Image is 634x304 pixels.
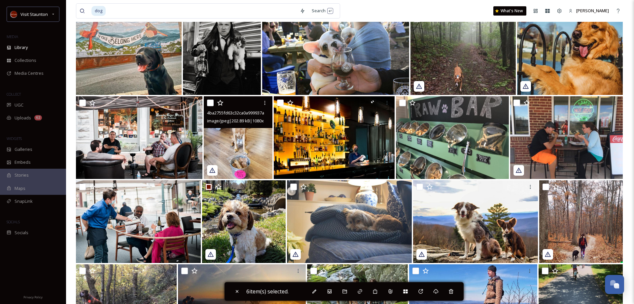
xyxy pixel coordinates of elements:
span: Socials [15,230,28,236]
img: d65fe07f244cf6b674cd7e549b505bf1877530cd823041827313006a63efabce.png [76,12,182,95]
div: 62 [34,115,42,120]
img: b5a9af11b8e7db896927bc9f2faef19d938ceead1509ef018aba2d1aff61e1f9.jpg [287,180,412,263]
span: image/jpeg | 202.89 kB | 1080 x 1350 [207,117,273,124]
span: Media Centres [15,70,44,76]
span: SnapLink [15,198,33,204]
img: 4ba2755fd63c32ca0a999937ae0558354ef34b7f97e275f964efe33102bad77c.jpg [204,96,272,179]
a: What's New [493,6,526,16]
span: Galleries [15,146,32,152]
button: Open Chat [605,275,624,294]
img: StauntonCitySeptember2020-68.jpg [76,96,202,179]
img: IMG_0765.jpg [183,12,261,95]
a: [PERSON_NAME] [565,4,612,17]
img: 0409dd7f44770ac85fa524dff879dce2b811f48c2ca726165666214fc69ecfe5.jpg [510,96,623,179]
span: Uploads [15,115,31,121]
img: c93687c57ecce9f37489bcd0b0769221426a1992410837eb28c2c348d306f98a.jpg [539,180,623,263]
span: dog [91,6,106,16]
span: UGC [15,102,23,108]
span: Visit Staunton [20,11,48,17]
span: 6 item(s) selected. [246,288,289,295]
span: COLLECT [7,92,21,97]
span: Library [15,44,28,51]
a: Privacy Policy [23,293,43,301]
span: Collections [15,57,36,64]
span: Privacy Policy [23,295,43,299]
div: Search [308,4,336,17]
img: 7a994c78a7cab4190a66f698b4a7062cddd99b44911dbb2d76c539d5ec568199.jpg [413,180,538,263]
span: WIDGETS [7,136,22,141]
span: Maps [15,185,25,192]
span: MEDIA [7,34,18,39]
img: c999413a122987d0b1c1958183a9bf96fadf8d2ae1616c168342ba5b0eb695bd.png [262,12,409,95]
img: Well Balanced Paw_Raw Bar1.jpg [396,96,509,179]
img: a6f82195bf289e3d7fd939ab1eeefa522695188e93ee69c83924e0b1d49e5b9c.jpg [202,180,286,263]
img: ec5e614617e0bddb1ecceea15589e833c9546782366209d27835581f5e015381.jpg [517,12,623,95]
img: StauntonCitySeptember2020-57.jpg [76,180,201,263]
img: StauntonCitySeptember2020-58.jpg [274,96,395,179]
span: SOCIALS [7,219,20,224]
span: Embeds [15,159,31,165]
span: [PERSON_NAME] [576,8,609,14]
span: 4ba2755fd63c32ca0a999937ae0558354ef34b7f97e275f964efe33102bad77c.jpg [207,109,361,116]
img: 8e858a206829399f94df89604f08a99dd49aec9aa22ed9a4fe6037a0c93f887c.jpg [410,12,516,95]
span: Stories [15,172,29,178]
img: images.png [11,11,17,18]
